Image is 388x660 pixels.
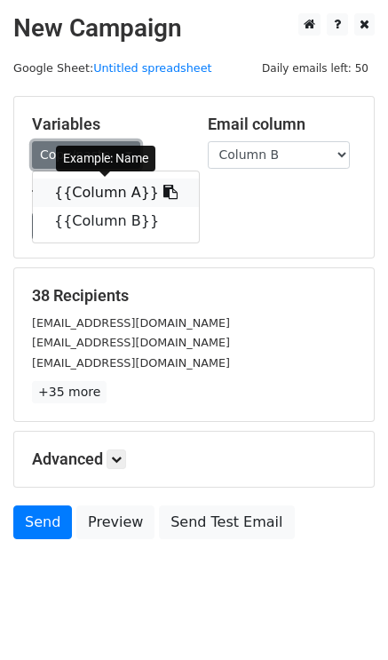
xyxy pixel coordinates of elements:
[33,207,199,235] a: {{Column B}}
[32,336,230,349] small: [EMAIL_ADDRESS][DOMAIN_NAME]
[256,59,375,78] span: Daily emails left: 50
[32,356,230,370] small: [EMAIL_ADDRESS][DOMAIN_NAME]
[32,286,356,306] h5: 38 Recipients
[33,179,199,207] a: {{Column A}}
[32,449,356,469] h5: Advanced
[13,13,375,44] h2: New Campaign
[32,316,230,330] small: [EMAIL_ADDRESS][DOMAIN_NAME]
[93,61,211,75] a: Untitled spreadsheet
[56,146,155,171] div: Example: Name
[76,505,154,539] a: Preview
[32,115,181,134] h5: Variables
[208,115,357,134] h5: Email column
[32,141,140,169] a: Copy/paste...
[13,505,72,539] a: Send
[32,381,107,403] a: +35 more
[13,61,212,75] small: Google Sheet:
[159,505,294,539] a: Send Test Email
[256,61,375,75] a: Daily emails left: 50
